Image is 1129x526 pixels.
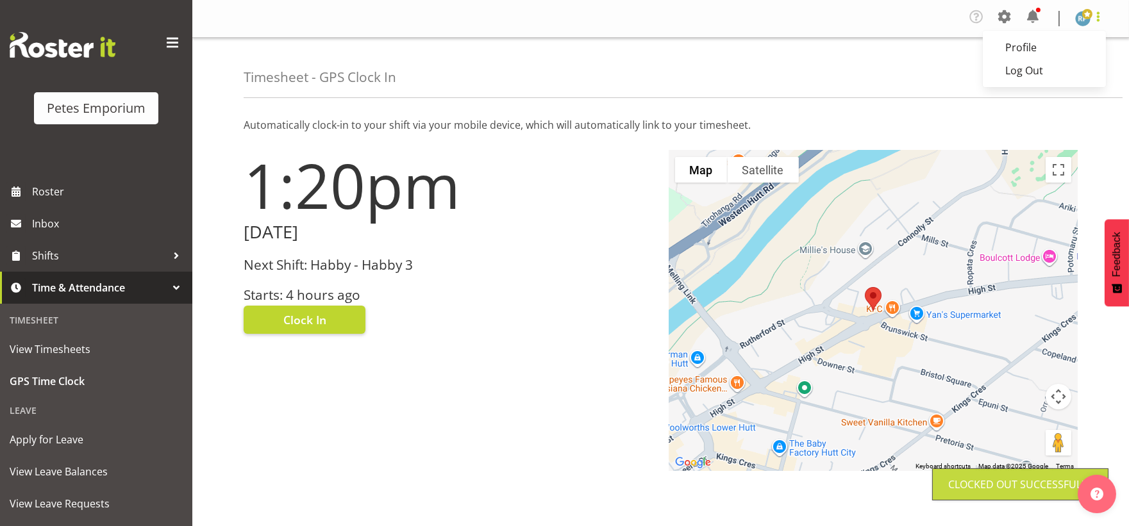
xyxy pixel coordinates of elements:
h3: Next Shift: Habby - Habby 3 [244,258,653,272]
div: Clocked out Successfully [948,477,1092,492]
h1: 1:20pm [244,151,653,220]
span: View Leave Requests [10,494,183,513]
span: Apply for Leave [10,430,183,449]
a: GPS Time Clock [3,365,189,397]
a: Terms (opens in new tab) [1056,463,1074,470]
button: Keyboard shortcuts [916,462,971,471]
h2: [DATE] [244,222,653,242]
span: Time & Attendance [32,278,167,297]
img: Rosterit website logo [10,32,115,58]
span: GPS Time Clock [10,372,183,391]
button: Clock In [244,306,365,334]
img: reina-puketapu721.jpg [1075,11,1091,26]
div: Leave [3,397,189,423]
button: Show satellite imagery [728,157,799,183]
div: Petes Emporium [47,99,146,118]
button: Drag Pegman onto the map to open Street View [1046,430,1071,456]
span: Roster [32,182,186,201]
button: Feedback - Show survey [1105,219,1129,306]
a: View Leave Requests [3,488,189,520]
h3: Starts: 4 hours ago [244,288,653,302]
a: Log Out [983,59,1106,82]
h4: Timesheet - GPS Clock In [244,70,396,85]
p: Automatically clock-in to your shift via your mobile device, which will automatically link to you... [244,117,1078,133]
a: Profile [983,36,1106,59]
span: Map data ©2025 Google [978,463,1048,470]
span: View Leave Balances [10,462,183,481]
span: View Timesheets [10,340,183,359]
span: Inbox [32,214,186,233]
button: Map camera controls [1046,384,1071,409]
span: Shifts [32,246,167,265]
img: Google [672,454,714,471]
a: Open this area in Google Maps (opens a new window) [672,454,714,471]
a: View Leave Balances [3,456,189,488]
div: Timesheet [3,307,189,333]
a: View Timesheets [3,333,189,365]
span: Feedback [1111,232,1123,277]
span: Clock In [283,311,326,328]
a: Apply for Leave [3,423,189,456]
button: Toggle fullscreen view [1046,157,1071,183]
button: Show street map [675,157,728,183]
img: help-xxl-2.png [1091,488,1103,500]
